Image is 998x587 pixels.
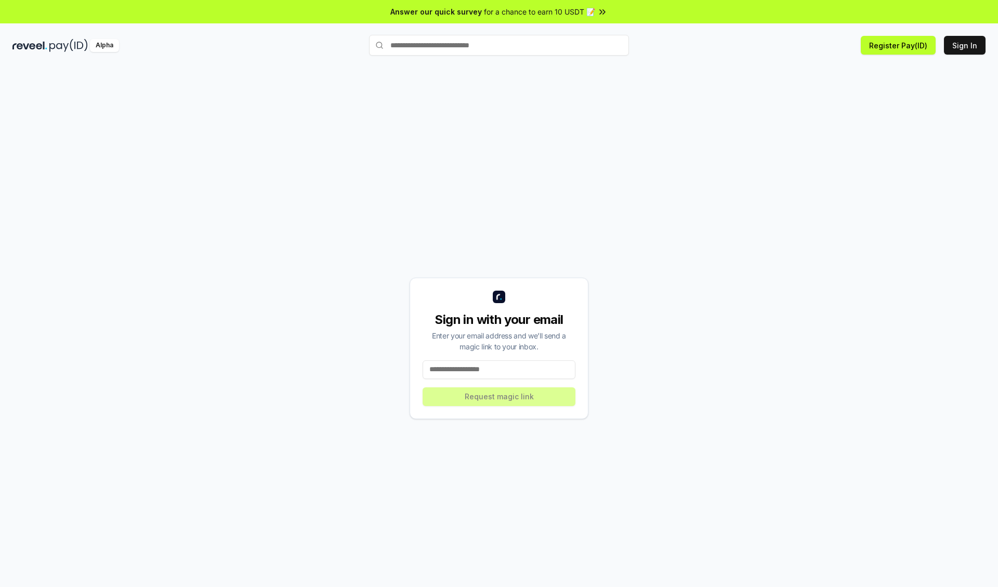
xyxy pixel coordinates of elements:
button: Sign In [944,36,986,55]
div: Alpha [90,39,119,52]
img: logo_small [493,291,505,303]
div: Sign in with your email [423,311,575,328]
img: reveel_dark [12,39,47,52]
div: Enter your email address and we’ll send a magic link to your inbox. [423,330,575,352]
img: pay_id [49,39,88,52]
span: for a chance to earn 10 USDT 📝 [484,6,595,17]
span: Answer our quick survey [390,6,482,17]
button: Register Pay(ID) [861,36,936,55]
